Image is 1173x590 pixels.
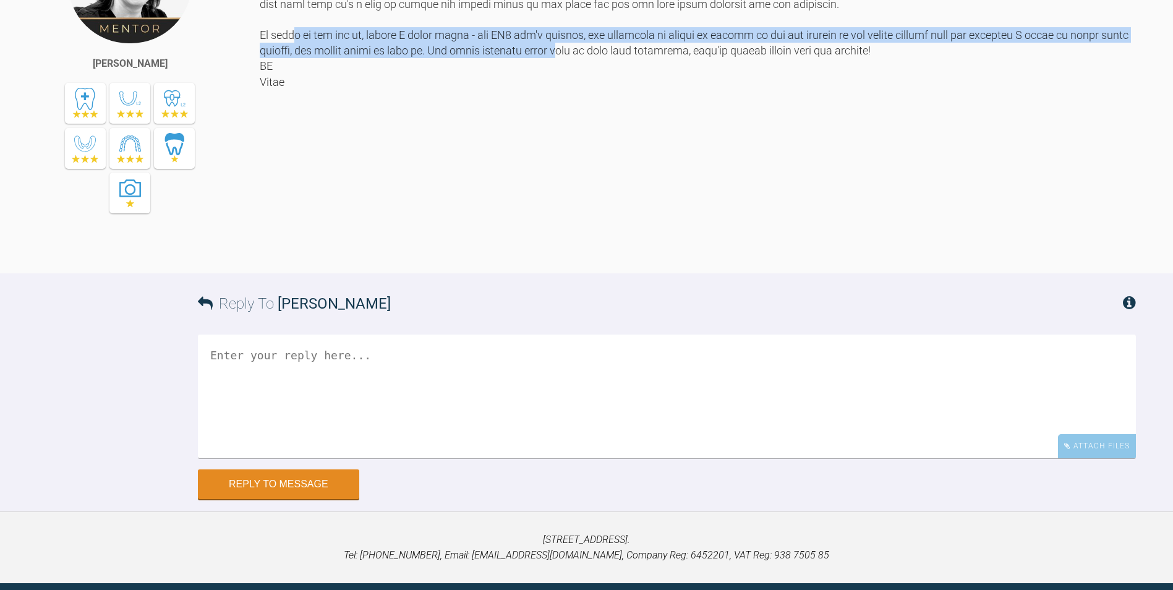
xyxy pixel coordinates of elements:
div: [PERSON_NAME] [93,56,168,72]
span: [PERSON_NAME] [278,295,391,312]
div: Attach Files [1058,434,1136,458]
h3: Reply To [198,292,391,315]
button: Reply to Message [198,469,359,499]
p: [STREET_ADDRESS]. Tel: [PHONE_NUMBER], Email: [EMAIL_ADDRESS][DOMAIN_NAME], Company Reg: 6452201,... [20,532,1153,563]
